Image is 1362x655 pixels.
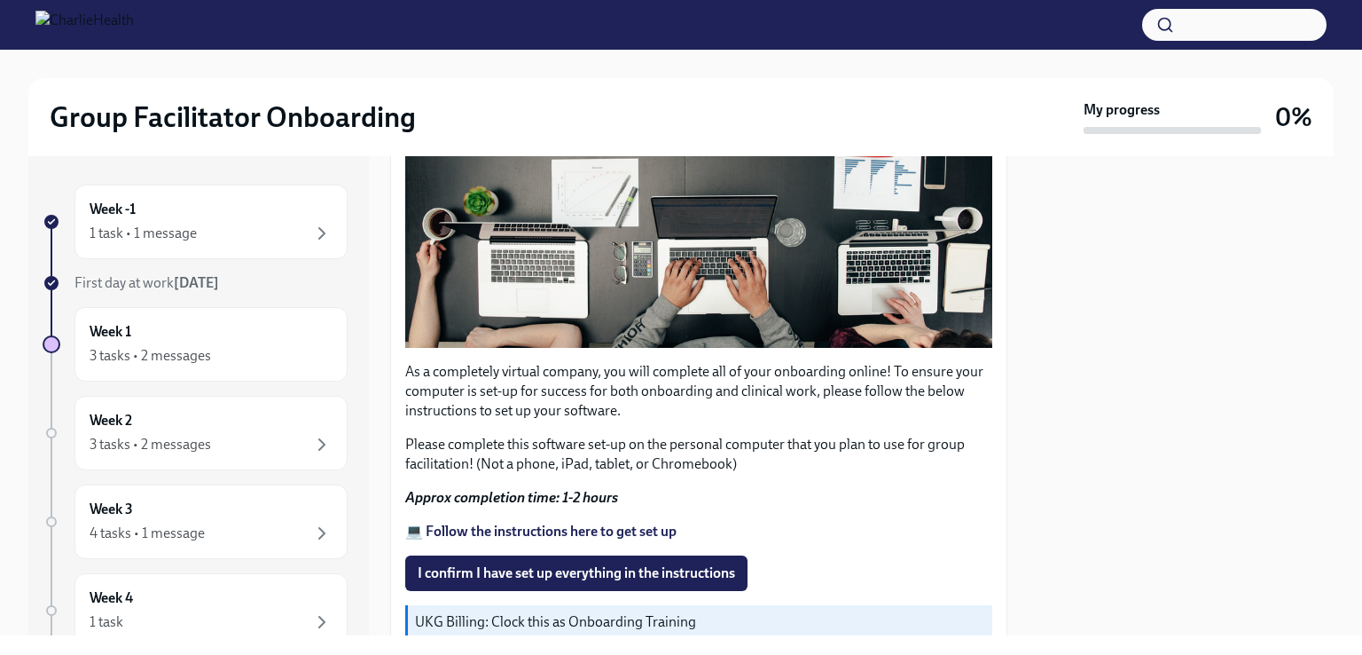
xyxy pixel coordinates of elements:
h6: Week 3 [90,500,133,519]
strong: My progress [1084,100,1160,120]
button: I confirm I have set up everything in the instructions [405,556,748,591]
span: First day at work [74,274,219,291]
h6: Week 4 [90,588,133,608]
span: I confirm I have set up everything in the instructions [418,564,735,582]
div: 3 tasks • 2 messages [90,435,211,454]
h2: Group Facilitator Onboarding [50,99,416,135]
div: 3 tasks • 2 messages [90,346,211,366]
h3: 0% [1275,101,1312,133]
strong: Approx completion time: 1-2 hours [405,489,618,506]
div: 1 task [90,612,123,632]
p: UKG Billing: Clock this as Onboarding Training [415,612,985,632]
a: 💻 Follow the instructions here to get set up [405,523,677,540]
strong: [DATE] [174,274,219,291]
p: Please complete this software set-up on the personal computer that you plan to use for group faci... [405,435,992,474]
div: 4 tasks • 1 message [90,524,205,543]
button: Zoom image [405,1,992,348]
h6: Week -1 [90,200,136,219]
img: CharlieHealth [35,11,134,39]
a: Week 41 task [43,573,348,648]
a: Week -11 task • 1 message [43,185,348,259]
a: Week 34 tasks • 1 message [43,485,348,559]
a: Week 13 tasks • 2 messages [43,307,348,382]
div: 1 task • 1 message [90,224,197,243]
h6: Week 2 [90,411,132,430]
a: Week 23 tasks • 2 messages [43,396,348,470]
h6: Week 1 [90,322,131,342]
a: First day at work[DATE] [43,273,348,293]
p: As a completely virtual company, you will complete all of your onboarding online! To ensure your ... [405,362,992,421]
